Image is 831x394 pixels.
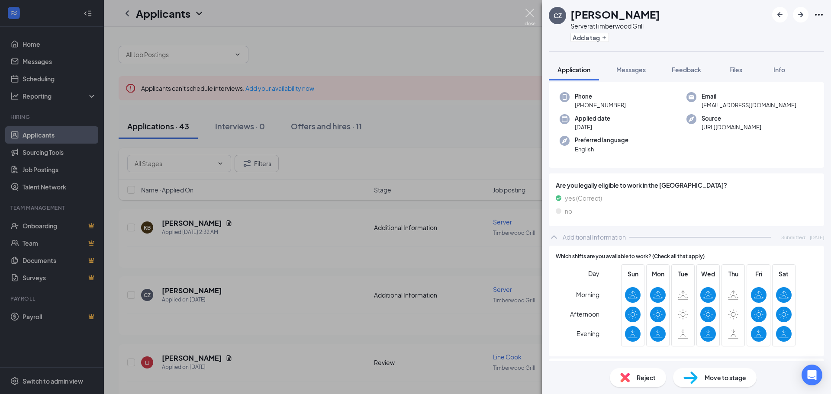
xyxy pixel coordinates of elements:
[702,123,761,131] span: [URL][DOMAIN_NAME]
[570,306,599,322] span: Afternoon
[810,234,824,241] span: [DATE]
[556,180,817,190] span: Are you legally eligible to work in the [GEOGRAPHIC_DATA]?
[702,92,796,101] span: Email
[772,7,788,22] button: ArrowLeftNew
[570,22,660,30] div: Server at Timberwood Grill
[577,326,599,341] span: Evening
[675,269,691,279] span: Tue
[556,253,705,261] span: Which shifts are you available to work? (Check all that apply)
[650,269,666,279] span: Mon
[575,101,626,109] span: [PHONE_NUMBER]
[672,66,701,74] span: Feedback
[575,123,610,131] span: [DATE]
[814,10,824,20] svg: Ellipses
[576,287,599,302] span: Morning
[781,234,806,241] span: Submitted:
[575,114,610,123] span: Applied date
[575,136,628,144] span: Preferred language
[705,373,746,382] span: Move to stage
[776,269,792,279] span: Sat
[557,66,590,74] span: Application
[700,269,716,279] span: Wed
[625,269,641,279] span: Sun
[773,66,785,74] span: Info
[575,92,626,101] span: Phone
[570,33,609,42] button: PlusAdd a tag
[702,114,761,123] span: Source
[802,365,822,385] div: Open Intercom Messenger
[793,7,808,22] button: ArrowRight
[637,373,656,382] span: Reject
[775,10,785,20] svg: ArrowLeftNew
[796,10,806,20] svg: ArrowRight
[554,11,562,20] div: CZ
[563,233,626,241] div: Additional Information
[565,193,602,203] span: yes (Correct)
[729,66,742,74] span: Files
[570,7,660,22] h1: [PERSON_NAME]
[588,269,599,278] span: Day
[549,232,559,242] svg: ChevronUp
[702,101,796,109] span: [EMAIL_ADDRESS][DOMAIN_NAME]
[616,66,646,74] span: Messages
[751,269,767,279] span: Fri
[565,206,572,216] span: no
[602,35,607,40] svg: Plus
[575,145,628,154] span: English
[725,269,741,279] span: Thu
